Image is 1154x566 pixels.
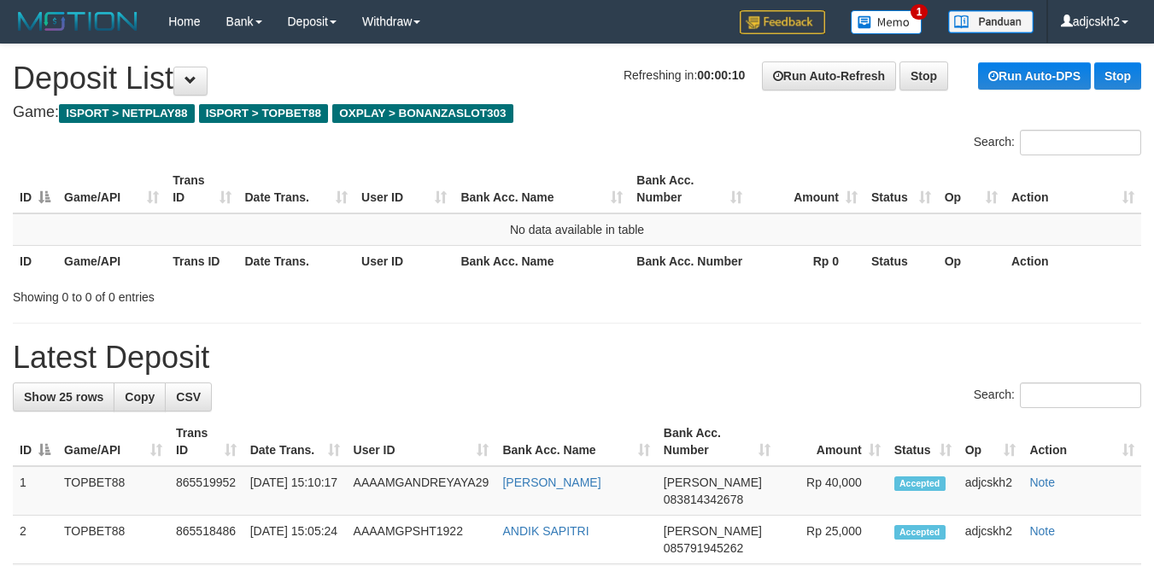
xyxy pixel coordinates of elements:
td: 865518486 [169,516,243,564]
td: AAAAMGANDREYAYA29 [347,466,496,516]
th: User ID [354,245,454,277]
span: OXPLAY > BONANZASLOT303 [332,104,513,123]
th: Date Trans.: activate to sort column ascending [238,165,355,213]
th: Date Trans. [238,245,355,277]
a: Run Auto-DPS [978,62,1091,90]
th: Bank Acc. Number [630,245,749,277]
th: Bank Acc. Number: activate to sort column ascending [657,417,778,466]
h1: Latest Deposit [13,341,1141,375]
th: Action [1005,245,1141,277]
span: Accepted [894,525,946,540]
img: Feedback.jpg [740,10,825,34]
th: Status [864,245,938,277]
span: ISPORT > NETPLAY88 [59,104,195,123]
span: Refreshing in: [624,68,745,82]
a: ANDIK SAPITRI [502,524,589,538]
span: [PERSON_NAME] [664,476,762,489]
span: ISPORT > TOPBET88 [199,104,328,123]
th: User ID: activate to sort column ascending [347,417,496,466]
th: Amount: activate to sort column ascending [777,417,887,466]
th: Bank Acc. Name: activate to sort column ascending [454,165,630,213]
th: Amount: activate to sort column ascending [749,165,864,213]
th: Status: activate to sort column ascending [887,417,958,466]
td: AAAAMGPSHT1922 [347,516,496,564]
td: No data available in table [13,213,1141,246]
label: Search: [974,382,1141,408]
td: TOPBET88 [57,466,169,516]
a: Stop [1094,62,1141,90]
th: Date Trans.: activate to sort column ascending [243,417,347,466]
span: [PERSON_NAME] [664,524,762,538]
span: Copy 085791945262 to clipboard [664,541,743,555]
span: Accepted [894,476,946,491]
td: adjcskh2 [958,516,1023,564]
th: Trans ID: activate to sort column ascending [169,417,243,466]
a: Run Auto-Refresh [762,61,896,90]
th: ID [13,245,57,277]
span: Show 25 rows [24,390,103,404]
td: 1 [13,466,57,516]
th: Op: activate to sort column ascending [938,165,1005,213]
th: Trans ID [166,245,237,277]
strong: 00:00:10 [697,68,745,82]
th: Op [938,245,1005,277]
img: panduan.png [948,10,1034,33]
input: Search: [1020,382,1141,408]
span: Copy 083814342678 to clipboard [664,493,743,506]
span: CSV [176,390,201,404]
th: Game/API: activate to sort column ascending [57,417,169,466]
td: Rp 25,000 [777,516,887,564]
td: adjcskh2 [958,466,1023,516]
th: Rp 0 [749,245,864,277]
a: Stop [899,61,948,90]
img: MOTION_logo.png [13,9,143,34]
th: Game/API: activate to sort column ascending [57,165,166,213]
a: Show 25 rows [13,382,114,411]
a: Note [1029,524,1055,538]
td: Rp 40,000 [777,466,887,516]
th: User ID: activate to sort column ascending [354,165,454,213]
th: Action: activate to sort column ascending [1005,165,1141,213]
td: [DATE] 15:10:17 [243,466,347,516]
h4: Game: [13,104,1141,121]
th: Game/API [57,245,166,277]
div: Showing 0 to 0 of 0 entries [13,282,468,306]
span: Copy [125,390,155,404]
td: 2 [13,516,57,564]
th: Bank Acc. Name [454,245,630,277]
a: Note [1029,476,1055,489]
th: Action: activate to sort column ascending [1022,417,1141,466]
th: ID: activate to sort column descending [13,165,57,213]
input: Search: [1020,130,1141,155]
label: Search: [974,130,1141,155]
td: [DATE] 15:05:24 [243,516,347,564]
a: CSV [165,382,212,411]
th: Status: activate to sort column ascending [864,165,938,213]
th: ID: activate to sort column descending [13,417,57,466]
th: Bank Acc. Name: activate to sort column ascending [495,417,656,466]
span: 1 [911,4,928,20]
h1: Deposit List [13,61,1141,96]
th: Trans ID: activate to sort column ascending [166,165,237,213]
td: 865519952 [169,466,243,516]
img: Button%20Memo.svg [851,10,923,34]
a: [PERSON_NAME] [502,476,600,489]
a: Copy [114,382,166,411]
th: Bank Acc. Number: activate to sort column ascending [630,165,749,213]
td: TOPBET88 [57,516,169,564]
th: Op: activate to sort column ascending [958,417,1023,466]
